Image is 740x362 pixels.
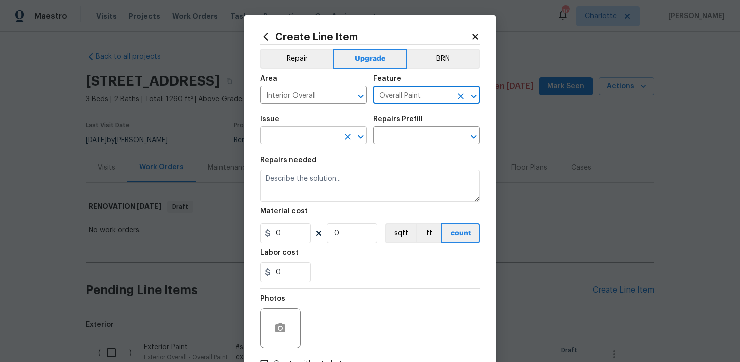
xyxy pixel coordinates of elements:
button: Open [354,89,368,103]
button: Open [467,130,481,144]
h5: Issue [260,116,279,123]
button: Clear [341,130,355,144]
h5: Repairs Prefill [373,116,423,123]
h5: Labor cost [260,249,299,256]
button: Upgrade [333,49,407,69]
button: ft [416,223,441,243]
button: BRN [407,49,480,69]
button: Clear [454,89,468,103]
button: Repair [260,49,333,69]
button: count [441,223,480,243]
h5: Photos [260,295,285,302]
button: Open [354,130,368,144]
h5: Feature [373,75,401,82]
h5: Area [260,75,277,82]
button: Open [467,89,481,103]
button: sqft [385,223,416,243]
h5: Repairs needed [260,157,316,164]
h5: Material cost [260,208,308,215]
h2: Create Line Item [260,31,471,42]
